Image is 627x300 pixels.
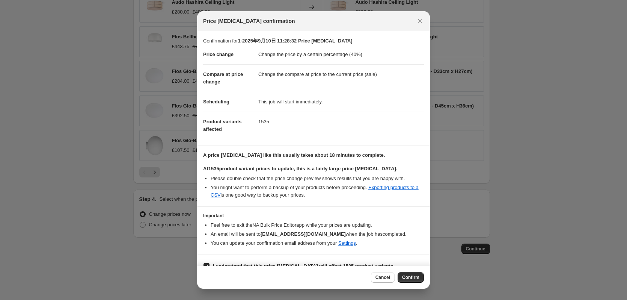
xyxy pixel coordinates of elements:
[203,99,229,105] span: Scheduling
[203,152,385,158] b: A price [MEDICAL_DATA] like this usually takes about 18 minutes to complete.
[213,263,393,269] b: I understand that this price [MEDICAL_DATA] will affect 1535 product variants
[375,274,390,280] span: Cancel
[203,119,242,132] span: Product variants affected
[261,231,346,237] b: [EMAIL_ADDRESS][DOMAIN_NAME]
[338,240,356,246] a: Settings
[371,272,395,283] button: Cancel
[211,221,424,229] li: Feel free to exit the NA Bulk Price Editor app while your prices are updating.
[211,230,424,238] li: An email will be sent to when the job has completed .
[211,185,419,198] a: Exporting products to a CSV
[203,52,234,57] span: Price change
[211,239,424,247] li: You can update your confirmation email address from your .
[258,45,424,64] dd: Change the price by a certain percentage (40%)
[238,38,352,44] b: 1-2025年9月10日 11:28:32 Price [MEDICAL_DATA]
[211,184,424,199] li: You might want to perform a backup of your products before proceeding. is one good way to backup ...
[211,175,424,182] li: Please double check that the price change preview shows results that you are happy with.
[258,64,424,84] dd: Change the compare at price to the current price (sale)
[258,112,424,132] dd: 1535
[402,274,419,280] span: Confirm
[258,92,424,112] dd: This job will start immediately.
[203,71,243,85] span: Compare at price change
[203,213,424,219] h3: Important
[415,16,425,26] button: Close
[203,37,424,45] p: Confirmation for
[203,166,397,171] b: At 1535 product variant prices to update, this is a fairly large price [MEDICAL_DATA].
[398,272,424,283] button: Confirm
[203,17,295,25] span: Price [MEDICAL_DATA] confirmation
